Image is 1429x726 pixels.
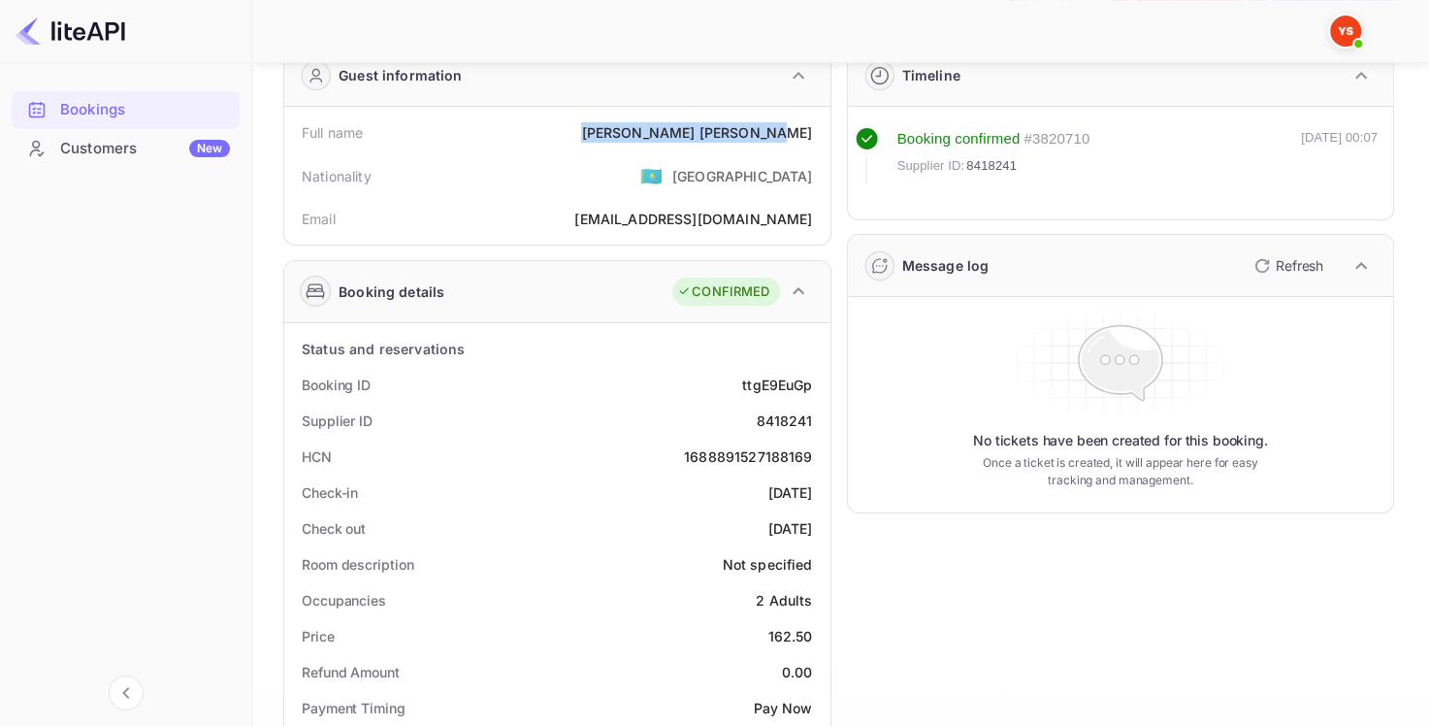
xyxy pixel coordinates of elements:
div: Message log [902,255,990,276]
div: 162.50 [768,626,813,646]
div: Payment Timing [302,698,406,718]
a: Bookings [12,91,240,127]
div: [PERSON_NAME] [PERSON_NAME] [581,122,812,143]
div: Price [302,626,335,646]
div: 0.00 [782,662,813,682]
div: Booking ID [302,375,371,395]
div: [DATE] [768,482,813,503]
div: Customers [60,138,230,160]
div: Bookings [60,99,230,121]
div: Full name [302,122,363,143]
div: New [189,140,230,157]
div: HCN [302,446,332,467]
div: Booking details [339,281,444,302]
div: Not specified [723,554,813,575]
img: LiteAPI logo [16,16,125,47]
div: 8418241 [756,411,812,431]
p: Refresh [1276,255,1323,276]
div: Guest information [339,65,463,85]
div: ttgE9EuGp [742,375,812,395]
div: Supplier ID [302,411,373,431]
div: [DATE] 00:07 [1301,128,1378,184]
div: Bookings [12,91,240,129]
div: 2 Adults [756,590,812,610]
div: # 3820710 [1023,128,1089,150]
span: Supplier ID: [897,156,965,176]
div: [GEOGRAPHIC_DATA] [672,166,813,186]
div: Status and reservations [302,339,465,359]
span: 8418241 [966,156,1017,176]
div: Timeline [902,65,960,85]
button: Refresh [1243,250,1331,281]
img: Yandex Support [1330,16,1361,47]
div: Email [302,209,336,229]
div: Refund Amount [302,662,400,682]
div: Room description [302,554,413,575]
p: Once a ticket is created, it will appear here for easy tracking and management. [974,454,1266,489]
div: CustomersNew [12,130,240,168]
div: Check out [302,518,366,539]
div: 1688891527188169 [684,446,812,467]
div: Check-in [302,482,358,503]
div: [DATE] [768,518,813,539]
div: [EMAIL_ADDRESS][DOMAIN_NAME] [574,209,812,229]
div: Nationality [302,166,372,186]
div: CONFIRMED [677,282,769,302]
a: CustomersNew [12,130,240,166]
span: United States [640,158,663,193]
div: Booking confirmed [897,128,1021,150]
div: Occupancies [302,590,386,610]
p: No tickets have been created for this booking. [973,431,1268,450]
button: Collapse navigation [109,676,144,710]
div: Pay Now [753,698,812,718]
